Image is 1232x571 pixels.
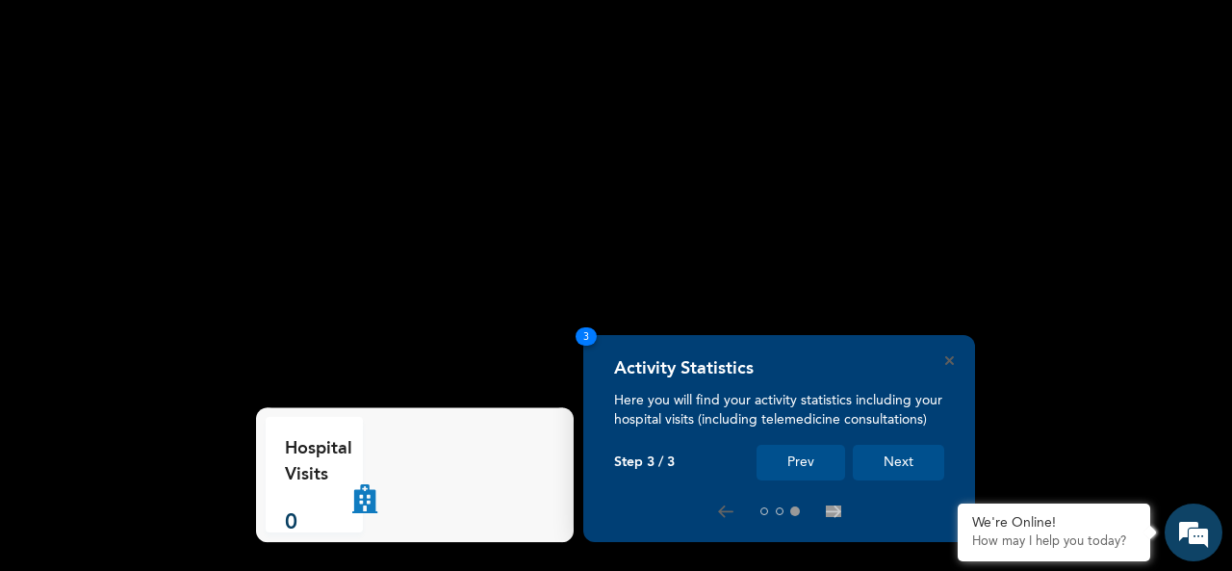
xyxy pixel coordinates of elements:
p: Hospital Visits [285,436,352,488]
button: Prev [757,445,845,480]
button: Next [853,445,944,480]
p: 0 [285,507,352,539]
div: We're Online! [972,515,1136,532]
span: 3 [576,327,597,346]
p: Step 3 / 3 [614,454,675,471]
p: How may I help you today? [972,534,1136,550]
button: Close [945,356,954,365]
h4: Activity Statistics [614,358,754,379]
p: Here you will find your activity statistics including your hospital visits (including telemedicin... [614,391,944,429]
